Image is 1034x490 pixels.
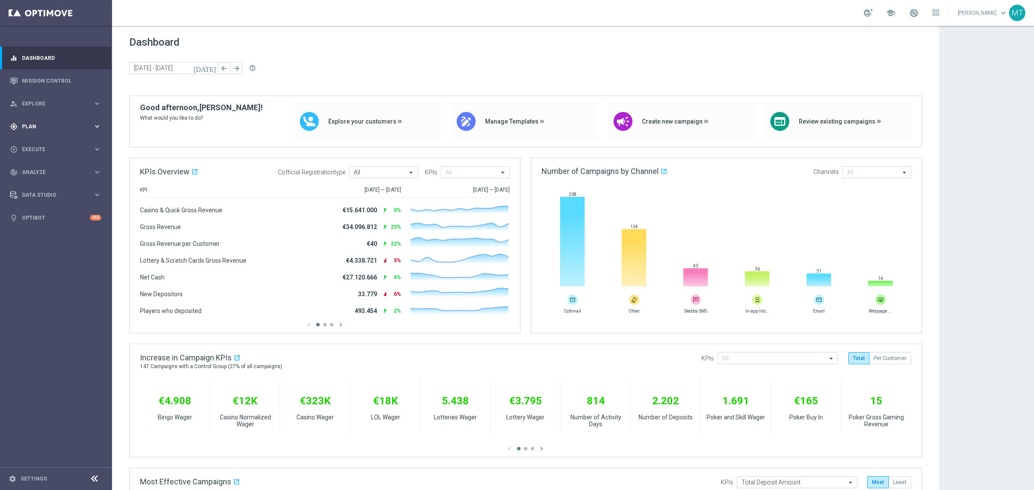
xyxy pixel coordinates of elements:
[10,100,93,108] div: Explore
[9,192,102,198] button: Data Studio keyboard_arrow_right
[957,6,1009,19] a: [PERSON_NAME]keyboard_arrow_down
[9,78,102,84] button: Mission Control
[22,101,93,106] span: Explore
[93,99,101,108] i: keyboard_arrow_right
[93,122,101,130] i: keyboard_arrow_right
[90,215,101,220] div: +10
[10,214,18,222] i: lightbulb
[22,192,93,198] span: Data Studio
[10,69,101,92] div: Mission Control
[10,191,93,199] div: Data Studio
[9,475,16,483] i: settings
[10,123,18,130] i: gps_fixed
[9,169,102,176] button: track_changes Analyze keyboard_arrow_right
[22,147,93,152] span: Execute
[22,170,93,175] span: Analyze
[21,476,47,481] a: Settings
[10,146,18,153] i: play_circle_outline
[10,54,18,62] i: equalizer
[93,145,101,153] i: keyboard_arrow_right
[9,100,102,107] button: person_search Explore keyboard_arrow_right
[93,191,101,199] i: keyboard_arrow_right
[22,206,90,229] a: Optibot
[22,69,101,92] a: Mission Control
[10,146,93,153] div: Execute
[9,123,102,130] button: gps_fixed Plan keyboard_arrow_right
[9,214,102,221] button: lightbulb Optibot +10
[10,123,93,130] div: Plan
[10,47,101,69] div: Dashboard
[93,168,101,176] i: keyboard_arrow_right
[22,124,93,129] span: Plan
[999,8,1008,18] span: keyboard_arrow_down
[9,146,102,153] button: play_circle_outline Execute keyboard_arrow_right
[9,55,102,62] button: equalizer Dashboard
[22,47,101,69] a: Dashboard
[10,100,18,108] i: person_search
[10,168,93,176] div: Analyze
[886,8,895,18] span: school
[1009,5,1025,21] div: MT
[10,168,18,176] i: track_changes
[10,206,101,229] div: Optibot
